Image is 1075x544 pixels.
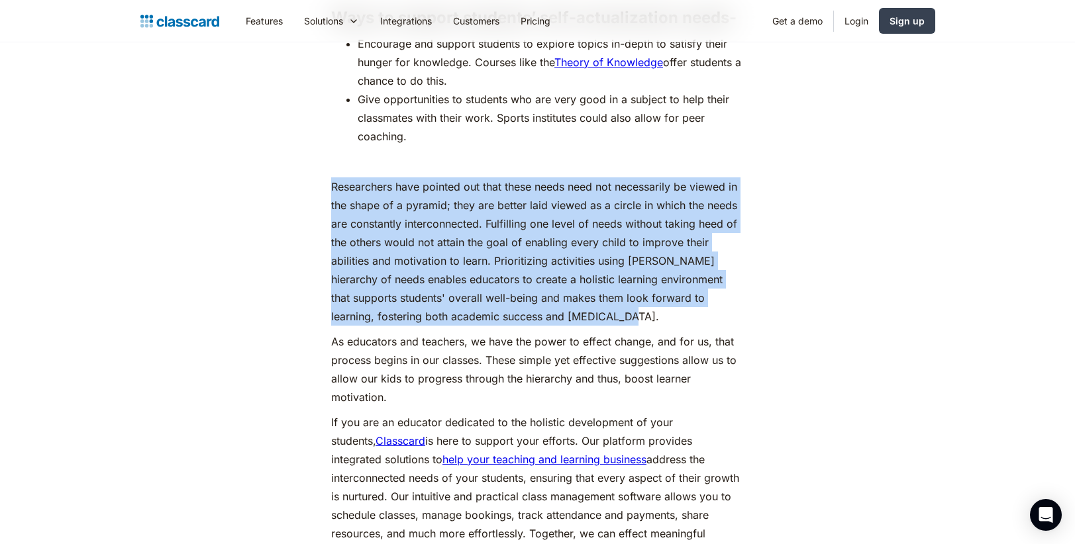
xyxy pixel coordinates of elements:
[834,6,879,36] a: Login
[890,14,925,28] div: Sign up
[879,8,935,34] a: Sign up
[293,6,370,36] div: Solutions
[235,6,293,36] a: Features
[510,6,561,36] a: Pricing
[331,152,744,171] p: ‍
[358,90,744,146] li: Give opportunities to students who are very good in a subject to help their classmates with their...
[331,332,744,406] p: As educators and teachers, we have the power to effect change, and for us, that process begins in...
[442,6,510,36] a: Customers
[442,453,646,466] a: help your teaching and learning business
[304,14,343,28] div: Solutions
[331,177,744,326] p: Researchers have pointed out that these needs need not necessarily be viewed in the shape of a py...
[762,6,833,36] a: Get a demo
[140,12,219,30] a: home
[358,34,744,90] li: Encourage and support students to explore topics in-depth to satisfy their hunger for knowledge. ...
[1030,499,1062,531] div: Open Intercom Messenger
[370,6,442,36] a: Integrations
[554,56,663,69] a: Theory of Knowledge
[376,434,425,447] a: Classcard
